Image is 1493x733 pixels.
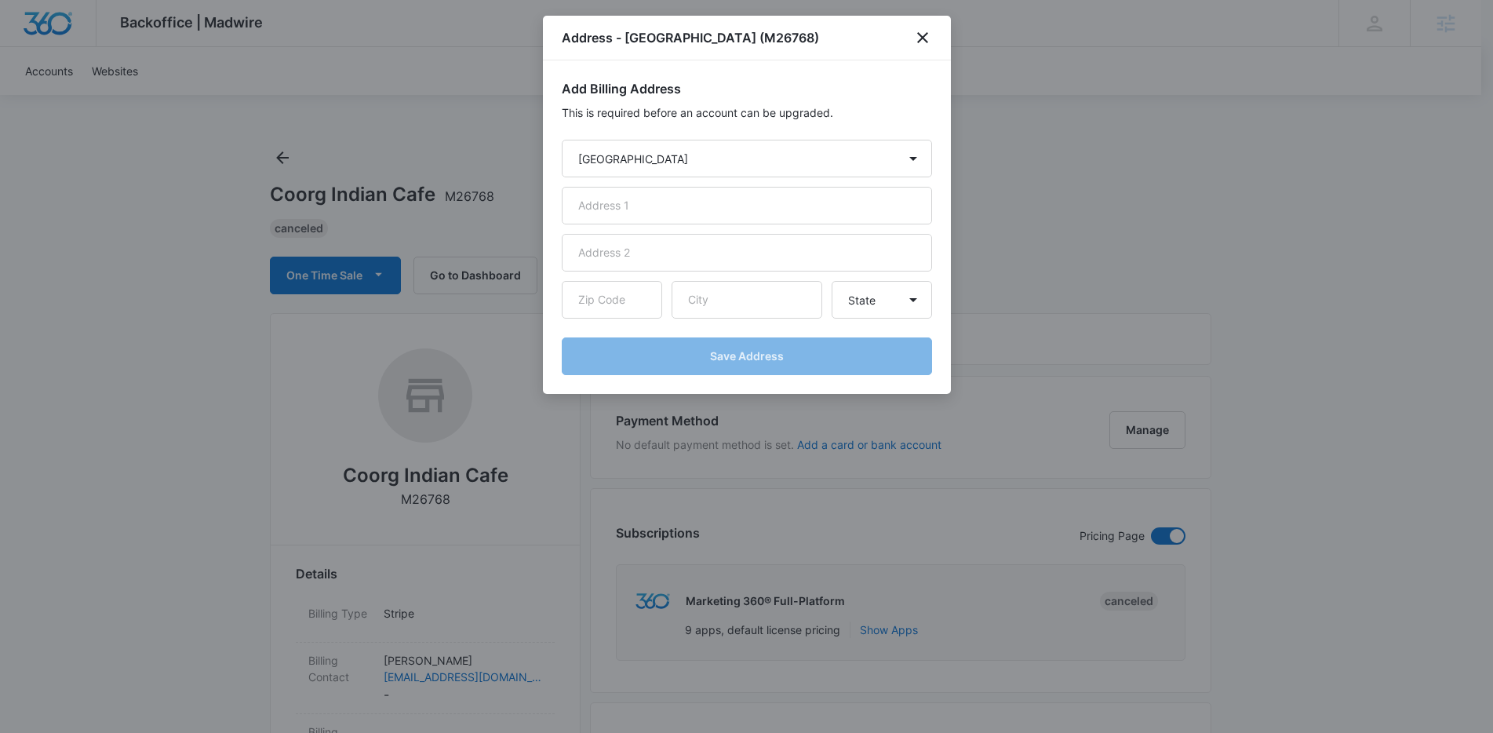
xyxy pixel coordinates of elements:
[672,281,822,319] input: City
[562,104,932,121] p: This is required before an account can be upgraded.
[562,234,932,272] input: Address 2
[913,28,932,47] button: close
[562,28,819,47] h1: Address - [GEOGRAPHIC_DATA] (M26768)
[562,187,932,224] input: Address 1
[562,79,932,98] h2: Add Billing Address
[562,281,662,319] input: Zip Code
